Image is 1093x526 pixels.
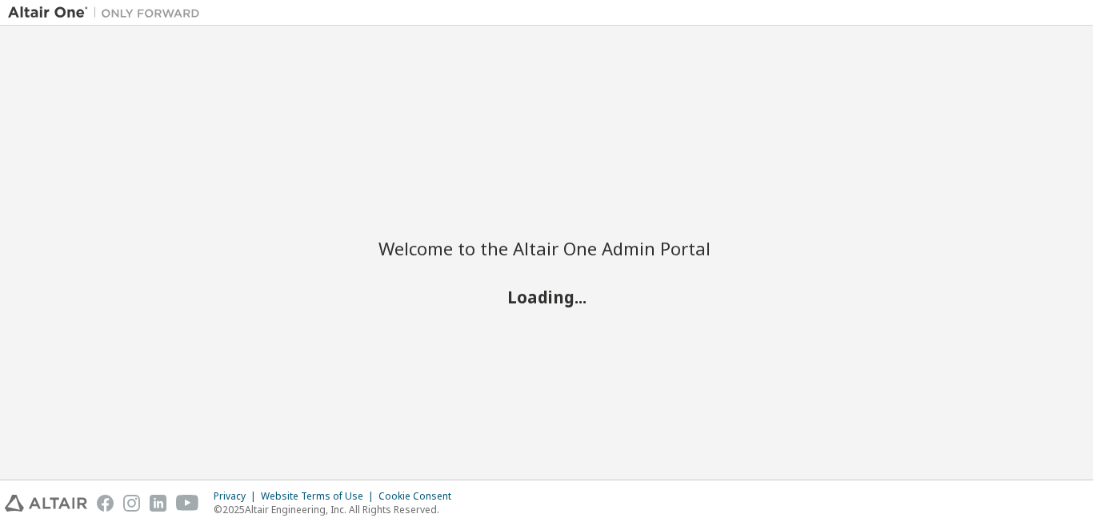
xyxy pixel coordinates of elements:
img: linkedin.svg [150,495,166,512]
img: instagram.svg [123,495,140,512]
div: Privacy [214,490,261,503]
p: © 2025 Altair Engineering, Inc. All Rights Reserved. [214,503,461,516]
img: altair_logo.svg [5,495,87,512]
div: Cookie Consent [378,490,461,503]
img: facebook.svg [97,495,114,512]
img: Altair One [8,5,208,21]
h2: Welcome to the Altair One Admin Portal [378,237,715,259]
img: youtube.svg [176,495,199,512]
h2: Loading... [378,286,715,307]
div: Website Terms of Use [261,490,378,503]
